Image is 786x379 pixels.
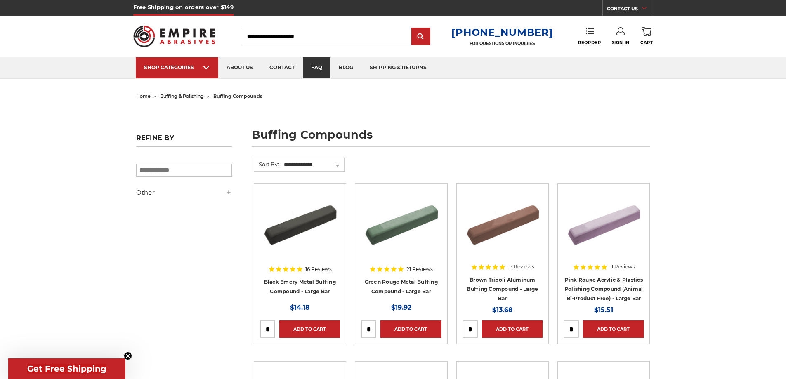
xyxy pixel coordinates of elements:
[612,40,630,45] span: Sign In
[564,189,644,295] a: Pink Plastic Polishing Compound
[640,40,653,45] span: Cart
[133,20,216,52] img: Empire Abrasives
[492,306,513,314] span: $13.68
[330,57,361,78] a: blog
[27,364,106,374] span: Get Free Shipping
[583,320,644,338] a: Add to Cart
[279,320,340,338] a: Add to Cart
[361,189,441,295] a: Green Rouge Aluminum Buffing Compound
[160,93,204,99] a: buffing & polishing
[391,304,411,311] span: $19.92
[578,40,601,45] span: Reorder
[594,306,613,314] span: $15.51
[261,57,303,78] a: contact
[260,189,340,255] img: Black Stainless Steel Buffing Compound
[136,93,151,99] a: home
[124,352,132,360] button: Close teaser
[361,57,435,78] a: shipping & returns
[640,27,653,45] a: Cart
[144,64,210,71] div: SHOP CATEGORIES
[213,93,262,99] span: buffing compounds
[564,189,644,255] img: Pink Plastic Polishing Compound
[467,277,538,301] a: Brown Tripoli Aluminum Buffing Compound - Large Bar
[564,277,643,301] a: Pink Rouge Acrylic & Plastics Polishing Compound (Animal Bi-Product Free) - Large Bar
[451,26,553,38] a: [PHONE_NUMBER]
[136,134,232,147] h5: Refine by
[303,57,330,78] a: faq
[482,320,543,338] a: Add to Cart
[218,57,261,78] a: about us
[463,189,543,295] a: Brown Tripoli Aluminum Buffing Compound
[260,189,340,295] a: Black Stainless Steel Buffing Compound
[361,189,441,255] img: Green Rouge Aluminum Buffing Compound
[290,304,310,311] span: $14.18
[136,188,232,198] h5: Other
[607,4,653,16] a: CONTACT US
[254,158,279,170] label: Sort By:
[380,320,441,338] a: Add to Cart
[451,41,553,46] p: FOR QUESTIONS OR INQUIRIES
[463,189,543,255] img: Brown Tripoli Aluminum Buffing Compound
[578,27,601,45] a: Reorder
[8,358,125,379] div: Get Free ShippingClose teaser
[252,129,650,147] h1: buffing compounds
[283,159,344,171] select: Sort By:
